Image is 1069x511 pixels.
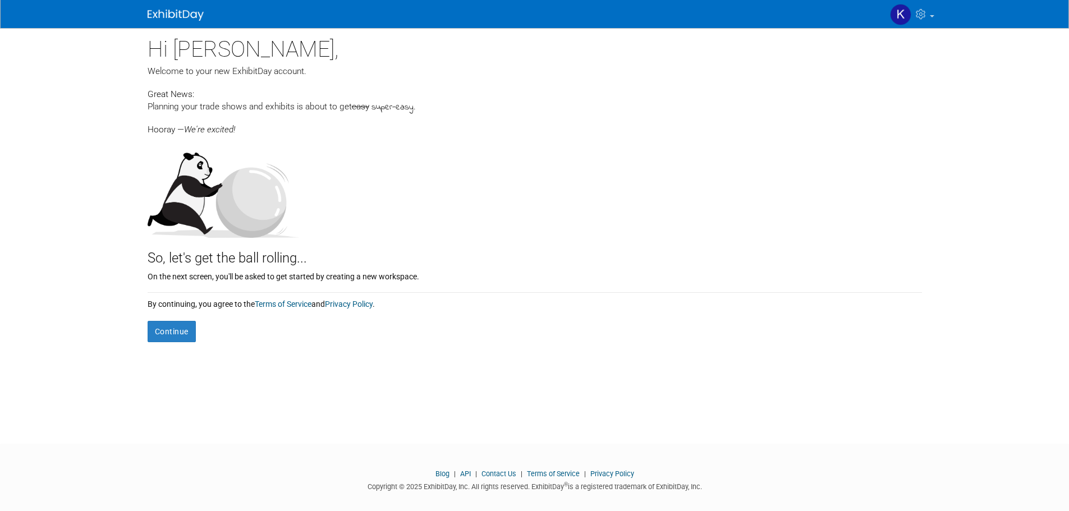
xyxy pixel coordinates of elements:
[564,481,568,487] sup: ®
[518,469,525,478] span: |
[581,469,589,478] span: |
[184,125,235,135] span: We're excited!
[148,114,922,136] div: Hooray —
[460,469,471,478] a: API
[472,469,480,478] span: |
[481,469,516,478] a: Contact Us
[435,469,449,478] a: Blog
[371,101,414,114] span: super-easy
[148,65,922,77] div: Welcome to your new ExhibitDay account.
[148,141,299,238] img: Let's get the ball rolling
[590,469,634,478] a: Privacy Policy
[148,100,922,114] div: Planning your trade shows and exhibits is about to get .
[451,469,458,478] span: |
[148,268,922,282] div: On the next screen, you'll be asked to get started by creating a new workspace.
[148,28,922,65] div: Hi [PERSON_NAME],
[255,300,311,309] a: Terms of Service
[148,88,922,100] div: Great News:
[148,321,196,342] button: Continue
[148,293,922,310] div: By continuing, you agree to the and .
[148,10,204,21] img: ExhibitDay
[352,102,369,112] span: easy
[148,238,922,268] div: So, let's get the ball rolling...
[325,300,373,309] a: Privacy Policy
[527,469,580,478] a: Terms of Service
[890,4,911,25] img: Krystal Dupuis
